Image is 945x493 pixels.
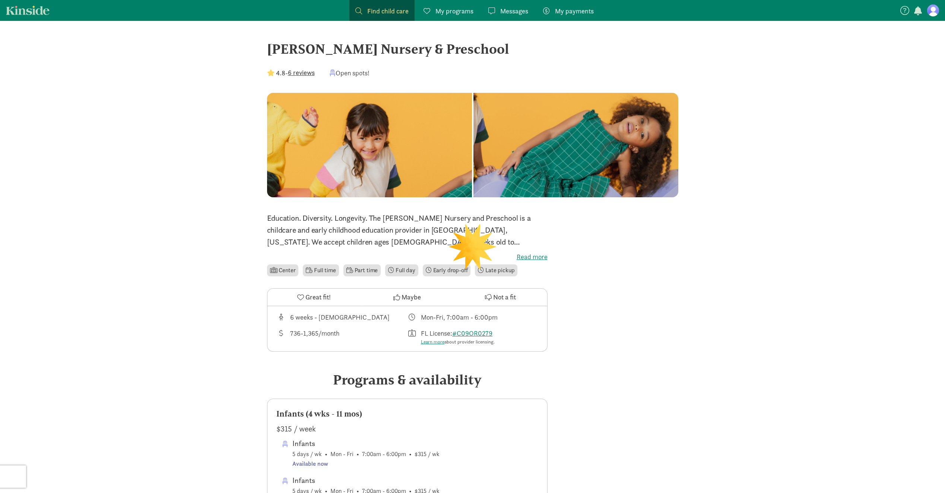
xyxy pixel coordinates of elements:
[267,68,315,78] div: -
[267,264,299,276] li: Center
[303,264,339,276] li: Full time
[385,264,418,276] li: Full day
[475,264,517,276] li: Late pickup
[421,338,495,346] div: about provider licensing.
[330,68,370,78] div: Open spots!
[421,339,444,345] a: Learn more
[288,67,315,78] button: 6 reviews
[276,312,408,322] div: Age range for children that this provider cares for
[493,292,516,302] span: Not a fit
[267,212,548,248] p: Education. Diversity. Longevity. The [PERSON_NAME] Nursery and Preschool is a childcare and early...
[292,459,440,469] div: Available now
[454,289,547,306] button: Not a fit
[435,6,473,16] span: My programs
[343,264,381,276] li: Part time
[292,437,440,468] span: 5 days / wk • Mon - Fri • 7:00am - 6:00pm • $315 / wk
[276,328,408,346] div: Average tuition for this program
[407,312,538,322] div: Class schedule
[276,69,285,77] strong: 4.8
[267,370,548,390] div: Programs & availability
[305,292,331,302] span: Great fit!
[423,264,471,276] li: Early drop-off
[555,6,594,16] span: My payments
[267,289,361,306] button: Great fit!
[361,289,454,306] button: Maybe
[407,328,538,346] div: License number
[367,6,409,16] span: Find child care
[402,292,421,302] span: Maybe
[290,328,339,346] div: 736-1,365/month
[292,437,440,449] div: Infants
[452,329,492,337] a: #C09OR0279
[421,328,495,346] div: FL License:
[500,6,528,16] span: Messages
[290,312,390,322] div: 6 weeks - [DEMOGRAPHIC_DATA]
[267,39,678,59] div: [PERSON_NAME] Nursery & Preschool
[276,423,538,435] div: $315 / week
[292,474,440,486] div: Infants
[6,6,50,15] a: Kinside
[421,312,498,322] div: Mon-Fri, 7:00am - 6:00pm
[267,252,548,261] label: Read more
[276,408,538,420] div: Infants (4 wks - 11 mos)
